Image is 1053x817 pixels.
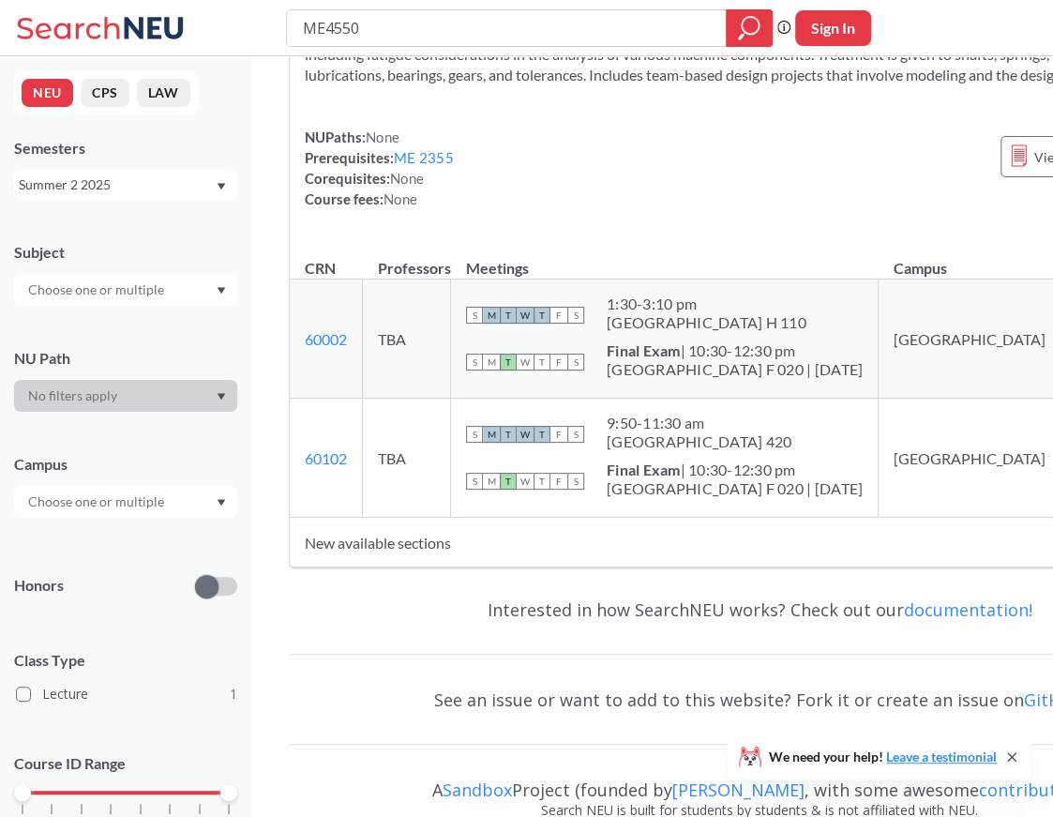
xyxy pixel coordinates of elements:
div: 9:50 - 11:30 am [607,414,791,432]
svg: magnifying glass [738,15,760,41]
svg: Dropdown arrow [217,183,226,190]
div: 1:30 - 3:10 pm [607,295,806,313]
span: T [500,473,517,490]
div: | 10:30-12:30 pm [607,341,863,360]
a: Sandbox [443,779,512,801]
span: S [567,426,584,443]
a: 60002 [305,330,347,348]
span: M [483,354,500,371]
span: S [466,354,483,371]
span: S [466,307,483,324]
svg: Dropdown arrow [217,499,226,507]
a: documentation! [904,598,1032,621]
span: S [567,473,584,490]
span: T [534,307,550,324]
span: S [567,354,584,371]
span: W [517,426,534,443]
td: TBA [363,399,451,518]
span: S [466,426,483,443]
button: Sign In [795,10,871,46]
span: None [366,129,399,145]
div: [GEOGRAPHIC_DATA] F 020 | [DATE] [607,360,863,379]
b: Final Exam [607,461,681,478]
span: M [483,426,500,443]
label: Lecture [16,682,237,706]
b: Final Exam [607,341,681,359]
span: T [500,426,517,443]
div: Dropdown arrow [14,380,237,412]
div: NU Path [14,348,237,369]
span: Class Type [14,650,237,671]
div: Summer 2 2025 [19,174,215,195]
span: T [534,426,550,443]
div: Dropdown arrow [14,274,237,306]
span: 1 [230,684,237,704]
div: [GEOGRAPHIC_DATA] 420 [607,432,791,451]
input: Choose one or multiple [19,491,176,513]
div: | 10:30-12:30 pm [607,461,863,479]
span: T [500,354,517,371]
svg: Dropdown arrow [217,287,226,295]
span: S [567,307,584,324]
span: S [466,473,483,490]
button: NEU [22,79,73,107]
p: Honors [14,575,64,597]
span: We need your help! [769,750,997,764]
div: Subject [14,242,237,263]
td: TBA [363,280,451,399]
span: None [384,190,417,207]
span: T [534,473,550,490]
div: [GEOGRAPHIC_DATA] H 110 [607,313,806,332]
div: Semesters [14,138,237,159]
span: W [517,473,534,490]
a: Leave a testimonial [886,749,997,764]
a: [PERSON_NAME] [672,779,805,801]
div: magnifying glass [726,9,773,47]
span: W [517,354,534,371]
span: F [550,426,567,443]
a: 60102 [305,449,347,467]
span: F [550,307,567,324]
input: Choose one or multiple [19,279,176,301]
button: CPS [81,79,129,107]
div: Summer 2 2025Dropdown arrow [14,170,237,200]
button: LAW [137,79,190,107]
span: F [550,354,567,371]
th: Professors [363,239,451,280]
div: Dropdown arrow [14,486,237,518]
div: [GEOGRAPHIC_DATA] F 020 | [DATE] [607,479,863,498]
input: Class, professor, course number, "phrase" [301,12,713,44]
th: Meetings [451,239,879,280]
div: NUPaths: Prerequisites: Corequisites: Course fees: [305,127,454,209]
span: W [517,307,534,324]
span: None [390,170,424,187]
span: T [534,354,550,371]
span: F [550,473,567,490]
svg: Dropdown arrow [217,393,226,401]
a: ME 2355 [394,149,454,166]
p: Course ID Range [14,753,237,775]
div: Campus [14,454,237,475]
div: CRN [305,258,336,279]
span: T [500,307,517,324]
span: M [483,307,500,324]
span: M [483,473,500,490]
